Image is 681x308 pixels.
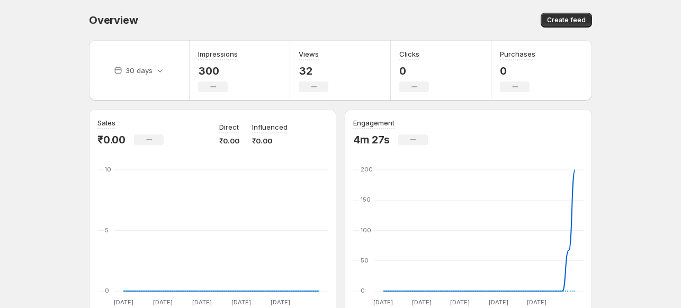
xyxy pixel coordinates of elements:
[353,133,390,146] p: 4m 27s
[547,16,586,24] span: Create feed
[231,298,251,306] text: [DATE]
[299,49,319,59] h3: Views
[198,65,238,77] p: 300
[541,13,592,28] button: Create feed
[97,133,126,146] p: ₹0.00
[361,166,373,173] text: 200
[353,117,395,128] h3: Engagement
[412,298,432,306] text: [DATE]
[192,298,212,306] text: [DATE]
[373,298,393,306] text: [DATE]
[271,298,290,306] text: [DATE]
[105,227,109,234] text: 5
[219,122,239,132] p: Direct
[198,49,238,59] h3: Impressions
[399,65,429,77] p: 0
[500,65,535,77] p: 0
[500,49,535,59] h3: Purchases
[105,166,111,173] text: 10
[399,49,419,59] h3: Clicks
[361,196,371,203] text: 150
[527,298,546,306] text: [DATE]
[299,65,328,77] p: 32
[252,122,288,132] p: Influenced
[219,135,239,146] p: ₹0.00
[361,257,369,264] text: 50
[489,298,508,306] text: [DATE]
[105,287,109,294] text: 0
[126,65,153,76] p: 30 days
[361,227,371,234] text: 100
[153,298,173,306] text: [DATE]
[114,298,133,306] text: [DATE]
[97,117,115,128] h3: Sales
[252,135,288,146] p: ₹0.00
[89,14,138,26] span: Overview
[361,287,365,294] text: 0
[450,298,470,306] text: [DATE]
